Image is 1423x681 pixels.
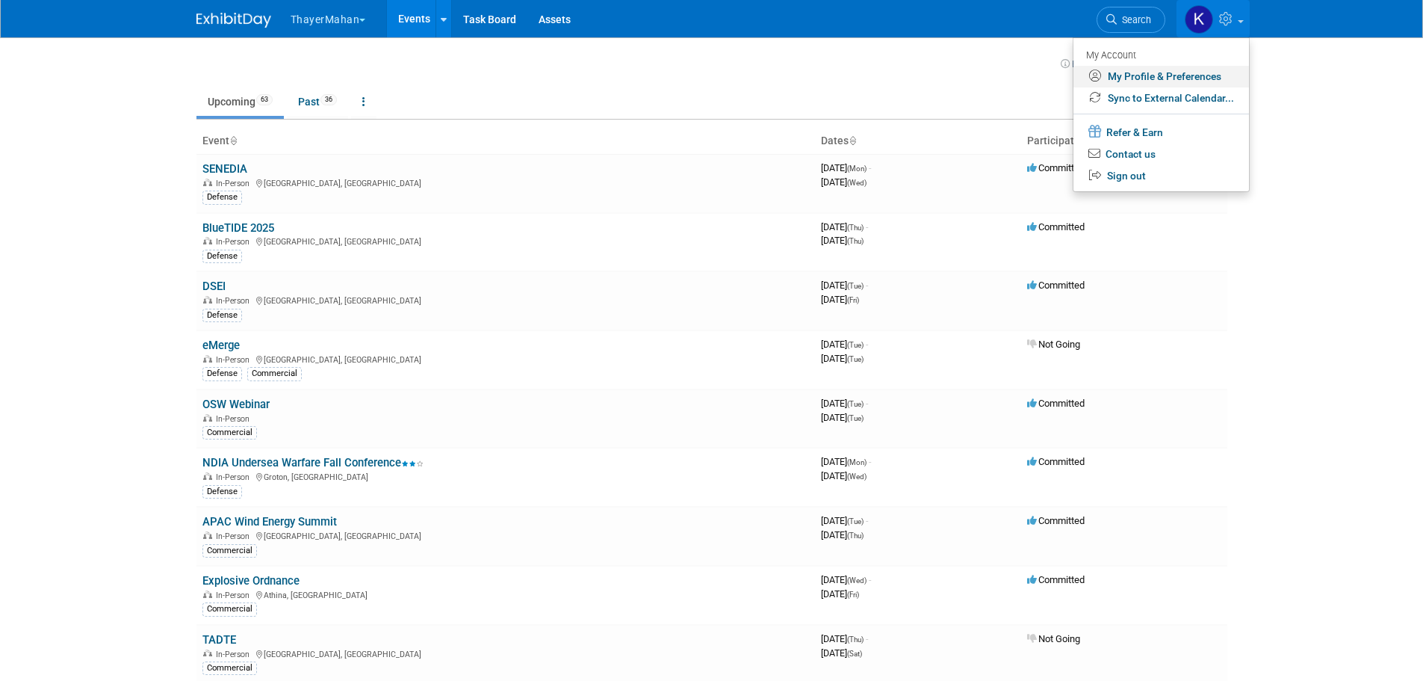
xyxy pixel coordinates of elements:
span: [DATE] [821,574,871,585]
span: (Thu) [847,531,864,540]
a: Sync to External Calendar... [1073,87,1249,109]
a: OSW Webinar [202,398,270,411]
div: [GEOGRAPHIC_DATA], [GEOGRAPHIC_DATA] [202,529,809,541]
img: In-Person Event [203,472,212,480]
span: [DATE] [821,412,864,423]
a: Sort by Start Date [849,135,856,147]
img: ExhibitDay [196,13,271,28]
div: Commercial [202,426,257,440]
img: In-Person Event [203,650,212,657]
a: BlueTIDE 2025 [202,221,274,235]
span: - [866,221,868,232]
span: In-Person [216,650,254,659]
div: My Account [1086,46,1234,64]
span: In-Person [216,414,254,424]
span: (Tue) [847,282,864,290]
span: [DATE] [821,398,868,409]
span: In-Person [216,179,254,188]
a: SENEDIA [202,162,247,176]
div: Defense [202,191,242,204]
span: [DATE] [821,515,868,526]
span: - [869,456,871,467]
span: (Fri) [847,296,859,304]
span: In-Person [216,355,254,365]
a: Refer & Earn [1073,120,1249,144]
span: (Tue) [847,341,864,349]
span: (Mon) [847,458,866,466]
div: [GEOGRAPHIC_DATA], [GEOGRAPHIC_DATA] [202,294,809,306]
a: Contact us [1073,144,1249,165]
span: [DATE] [821,529,864,540]
span: (Thu) [847,224,864,232]
span: [DATE] [821,588,859,600]
span: Committed [1027,221,1085,232]
a: How to sync to an external calendar... [1061,58,1227,70]
th: Participation [1021,129,1227,154]
img: In-Person Event [203,591,212,598]
a: DSEI [202,280,226,293]
div: [GEOGRAPHIC_DATA], [GEOGRAPHIC_DATA] [202,647,809,659]
div: [GEOGRAPHIC_DATA], [GEOGRAPHIC_DATA] [202,353,809,365]
img: In-Person Event [203,355,212,363]
a: Past36 [287,87,348,116]
span: (Thu) [847,237,864,245]
span: Committed [1027,162,1085,173]
span: Committed [1027,280,1085,291]
span: (Thu) [847,635,864,644]
div: Commercial [202,662,257,675]
span: Committed [1027,398,1085,409]
span: [DATE] [821,162,871,173]
a: My Profile & Preferences [1073,66,1249,87]
img: In-Person Event [203,237,212,244]
span: [DATE] [821,353,864,364]
div: Athina, [GEOGRAPHIC_DATA] [202,588,809,600]
span: - [866,339,868,350]
a: Explosive Ordnance [202,574,300,588]
span: - [866,398,868,409]
span: [DATE] [821,456,871,467]
a: Upcoming63 [196,87,284,116]
span: Not Going [1027,633,1080,644]
div: Defense [202,367,242,380]
a: eMerge [202,339,240,352]
a: Sign out [1073,165,1249,187]
span: Committed [1027,515,1085,526]
span: Search [1117,14,1151,25]
th: Event [196,129,815,154]
a: Sort by Event Name [229,135,237,147]
div: Groton, [GEOGRAPHIC_DATA] [202,470,809,482]
span: Not Going [1027,339,1080,350]
span: 63 [256,94,273,105]
span: [DATE] [821,176,866,188]
th: Dates [815,129,1021,154]
span: In-Person [216,531,254,541]
span: (Wed) [847,472,866,481]
span: Committed [1027,574,1085,585]
span: [DATE] [821,294,859,305]
a: APAC Wind Energy Summit [202,515,337,529]
span: (Tue) [847,414,864,422]
span: (Tue) [847,517,864,526]
span: [DATE] [821,221,868,232]
span: In-Person [216,472,254,482]
div: Commercial [247,367,302,380]
span: [DATE] [821,633,868,644]
div: Commercial [202,544,257,558]
a: NDIA Undersea Warfare Fall Conference [202,456,424,469]
img: In-Person Event [203,179,212,186]
div: [GEOGRAPHIC_DATA], [GEOGRAPHIC_DATA] [202,235,809,247]
span: (Wed) [847,179,866,187]
span: [DATE] [821,339,868,350]
img: In-Person Event [203,296,212,303]
div: Defense [202,485,242,499]
span: - [866,633,868,644]
span: - [866,280,868,291]
a: TADTE [202,633,236,647]
span: In-Person [216,237,254,247]
a: Search [1097,7,1165,33]
span: In-Person [216,591,254,600]
img: In-Person Event [203,531,212,539]
img: In-Person Event [203,414,212,422]
span: [DATE] [821,280,868,291]
span: 36 [320,94,337,105]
